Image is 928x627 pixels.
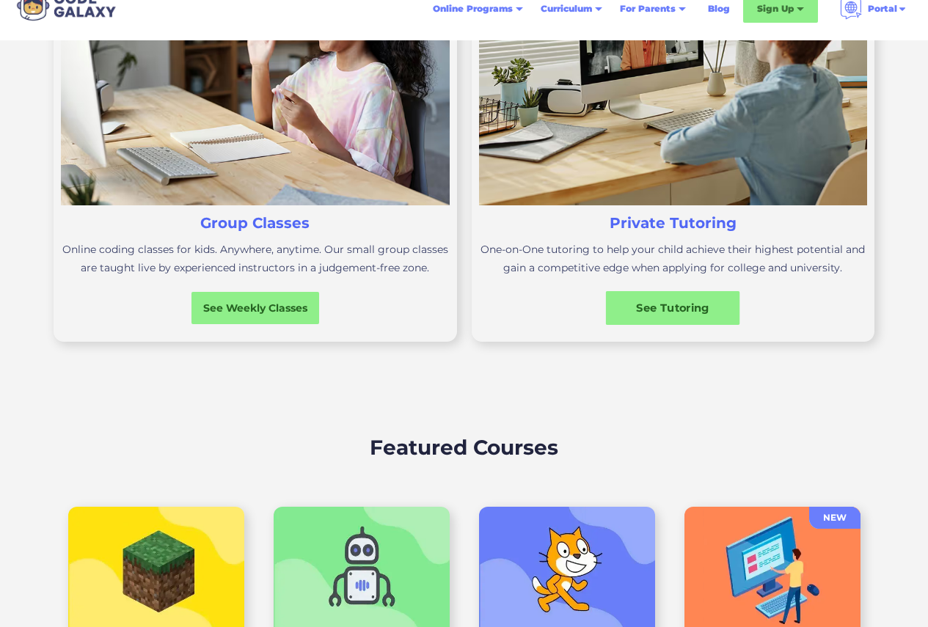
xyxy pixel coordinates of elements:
[433,1,513,16] div: Online Programs
[541,1,592,16] div: Curriculum
[191,301,319,315] div: See Weekly Classes
[606,291,740,325] a: See Tutoring
[479,241,867,277] p: One-on-One tutoring to help your child achieve their highest potential and gain a competitive edg...
[61,241,449,277] p: Online coding classes for kids. Anywhere, anytime. Our small group classes are taught live by exp...
[809,507,861,529] a: NEW
[370,432,558,463] h2: Featured Courses
[610,213,737,233] h3: Private Tutoring
[868,1,897,16] div: Portal
[191,292,319,324] a: See Weekly Classes
[809,510,861,525] div: NEW
[757,1,794,16] div: Sign Up
[606,301,740,316] div: See Tutoring
[620,1,676,16] div: For Parents
[200,213,310,233] h3: Group Classes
